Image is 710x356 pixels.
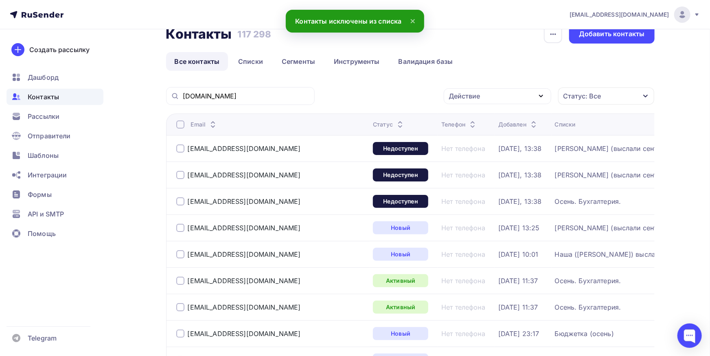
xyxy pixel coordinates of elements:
[28,170,67,180] span: Интеграции
[166,52,228,71] a: Все контакты
[441,171,485,179] a: Нет телефона
[570,11,669,19] span: [EMAIL_ADDRESS][DOMAIN_NAME]
[373,195,428,208] a: Недоступен
[373,142,428,155] a: Недоступен
[390,52,462,71] a: Валидация базы
[188,171,301,179] a: [EMAIL_ADDRESS][DOMAIN_NAME]
[555,197,621,205] a: Осень. Бухгалтерия.
[7,89,103,105] a: Контакты
[7,186,103,203] a: Формы
[188,277,301,285] a: [EMAIL_ADDRESS][DOMAIN_NAME]
[373,274,428,287] a: Активный
[555,120,576,129] div: Списки
[555,224,675,232] a: [PERSON_NAME] (выслали сентябрь)
[441,144,485,153] a: Нет телефона
[441,277,485,285] a: Нет телефона
[28,111,59,121] span: Рассылки
[325,52,388,71] a: Инструменты
[373,120,405,129] div: Статус
[441,303,485,311] a: Нет телефона
[498,120,539,129] div: Добавлен
[555,330,614,338] a: Бюджетка (осень)
[373,221,428,234] a: Новый
[373,301,428,314] a: Активный
[441,330,485,338] a: Нет телефона
[498,303,538,311] a: [DATE] 11:37
[498,250,539,258] a: [DATE] 10:01
[28,131,71,141] span: Отправители
[498,171,542,179] a: [DATE], 13:38
[449,91,480,101] div: Действие
[28,92,59,102] span: Контакты
[373,327,428,340] a: Новый
[555,277,621,285] a: Осень. Бухгалтерия.
[579,29,644,39] div: Добавить контакты
[7,69,103,85] a: Дашборд
[373,248,428,261] div: Новый
[166,26,232,42] h2: Контакты
[441,197,485,205] a: Нет телефона
[444,88,551,104] button: Действие
[555,250,684,258] div: Наша ([PERSON_NAME]) выслала осень
[555,144,675,153] a: [PERSON_NAME] (выслали сентябрь)
[498,330,539,338] a: [DATE] 23:17
[498,197,542,205] a: [DATE], 13:38
[188,303,301,311] a: [EMAIL_ADDRESS][DOMAIN_NAME]
[563,91,601,101] div: Статус: Все
[498,144,542,153] a: [DATE], 13:38
[188,197,301,205] a: [EMAIL_ADDRESS][DOMAIN_NAME]
[230,52,272,71] a: Списки
[28,72,59,82] span: Дашборд
[28,209,64,219] span: API и SMTP
[7,108,103,124] a: Рассылки
[188,144,301,153] a: [EMAIL_ADDRESS][DOMAIN_NAME]
[188,250,301,258] a: [EMAIL_ADDRESS][DOMAIN_NAME]
[28,151,59,160] span: Шаблоны
[373,168,428,181] a: Недоступен
[498,277,538,285] a: [DATE] 11:37
[555,303,621,311] div: Осень. Бухгалтерия.
[188,330,301,338] a: [EMAIL_ADDRESS][DOMAIN_NAME]
[555,171,675,179] a: [PERSON_NAME] (выслали сентябрь)
[441,250,485,258] a: Нет телефона
[28,333,57,343] span: Telegram
[570,7,700,23] a: [EMAIL_ADDRESS][DOMAIN_NAME]
[441,224,485,232] a: Нет телефона
[498,224,540,232] a: [DATE] 13:25
[441,120,478,129] div: Телефон
[28,229,56,238] span: Помощь
[188,224,301,232] a: [EMAIL_ADDRESS][DOMAIN_NAME]
[191,120,218,129] div: Email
